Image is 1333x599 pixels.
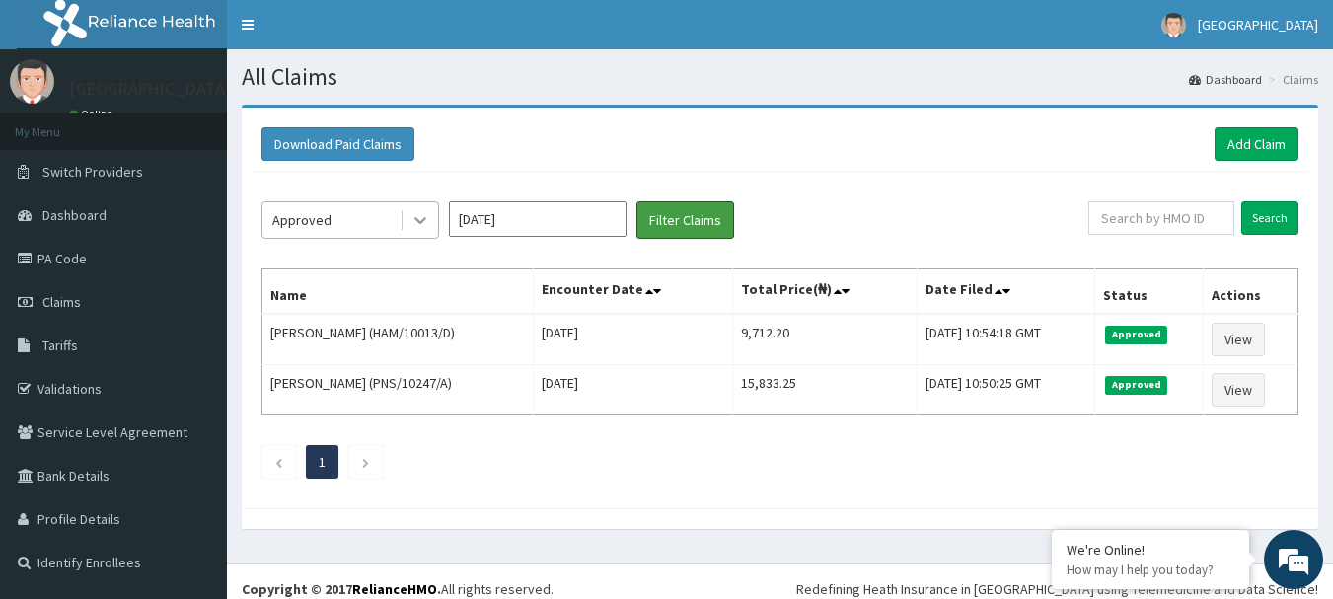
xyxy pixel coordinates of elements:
[917,314,1094,365] td: [DATE] 10:54:18 GMT
[42,337,78,354] span: Tariffs
[352,580,437,598] a: RelianceHMO
[1198,16,1318,34] span: [GEOGRAPHIC_DATA]
[449,201,627,237] input: Select Month and Year
[1215,127,1298,161] a: Add Claim
[796,579,1318,599] div: Redefining Heath Insurance in [GEOGRAPHIC_DATA] using Telemedicine and Data Science!
[42,163,143,181] span: Switch Providers
[917,365,1094,415] td: [DATE] 10:50:25 GMT
[1161,13,1186,37] img: User Image
[103,111,332,136] div: Chat with us now
[732,269,917,315] th: Total Price(₦)
[242,580,441,598] strong: Copyright © 2017 .
[114,176,272,375] span: We're online!
[1204,269,1298,315] th: Actions
[1212,373,1265,407] a: View
[242,64,1318,90] h1: All Claims
[319,453,326,471] a: Page 1 is your current page
[10,394,376,463] textarea: Type your message and hit 'Enter'
[261,127,414,161] button: Download Paid Claims
[274,453,283,471] a: Previous page
[69,108,116,121] a: Online
[1105,376,1167,394] span: Approved
[1264,71,1318,88] li: Claims
[533,314,732,365] td: [DATE]
[1189,71,1262,88] a: Dashboard
[1105,326,1167,343] span: Approved
[10,59,54,104] img: User Image
[361,453,370,471] a: Next page
[69,80,232,98] p: [GEOGRAPHIC_DATA]
[262,269,534,315] th: Name
[1067,562,1234,578] p: How may I help you today?
[42,206,107,224] span: Dashboard
[917,269,1094,315] th: Date Filed
[732,314,917,365] td: 9,712.20
[533,365,732,415] td: [DATE]
[1067,541,1234,559] div: We're Online!
[262,365,534,415] td: [PERSON_NAME] (PNS/10247/A)
[533,269,732,315] th: Encounter Date
[1095,269,1204,315] th: Status
[272,210,332,230] div: Approved
[1088,201,1234,235] input: Search by HMO ID
[262,314,534,365] td: [PERSON_NAME] (HAM/10013/D)
[732,365,917,415] td: 15,833.25
[324,10,371,57] div: Minimize live chat window
[37,99,80,148] img: d_794563401_company_1708531726252_794563401
[1241,201,1298,235] input: Search
[636,201,734,239] button: Filter Claims
[42,293,81,311] span: Claims
[1212,323,1265,356] a: View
